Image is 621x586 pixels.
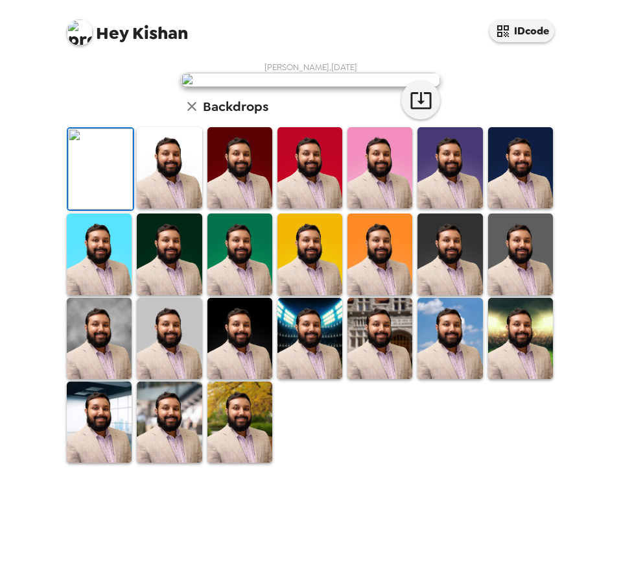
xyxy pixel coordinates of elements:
[203,96,268,117] h6: Backdrops
[67,13,188,42] span: Kishan
[68,128,133,210] img: Original
[181,73,440,87] img: user
[489,19,554,42] button: IDcode
[67,19,93,45] img: profile pic
[264,62,357,73] span: [PERSON_NAME] , [DATE]
[96,21,128,45] span: Hey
